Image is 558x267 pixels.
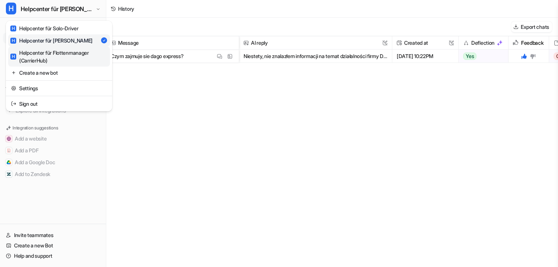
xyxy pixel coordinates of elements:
[8,82,110,94] a: Settings
[10,26,16,31] span: H
[8,98,110,110] a: Sign out
[21,4,94,14] span: Helpcenter für [PERSON_NAME]
[10,24,79,32] div: Helpcenter für Solo-Driver
[6,21,112,111] div: HHelpcenter für [PERSON_NAME]
[8,67,110,79] a: Create a new bot
[10,54,16,60] span: H
[11,69,16,77] img: reset
[11,84,16,92] img: reset
[10,49,108,64] div: Helpcenter für Flottenmanager (CarrierHub)
[6,3,16,14] span: H
[10,37,93,44] div: Helpcenter für [PERSON_NAME]
[11,100,16,108] img: reset
[10,38,16,44] span: H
